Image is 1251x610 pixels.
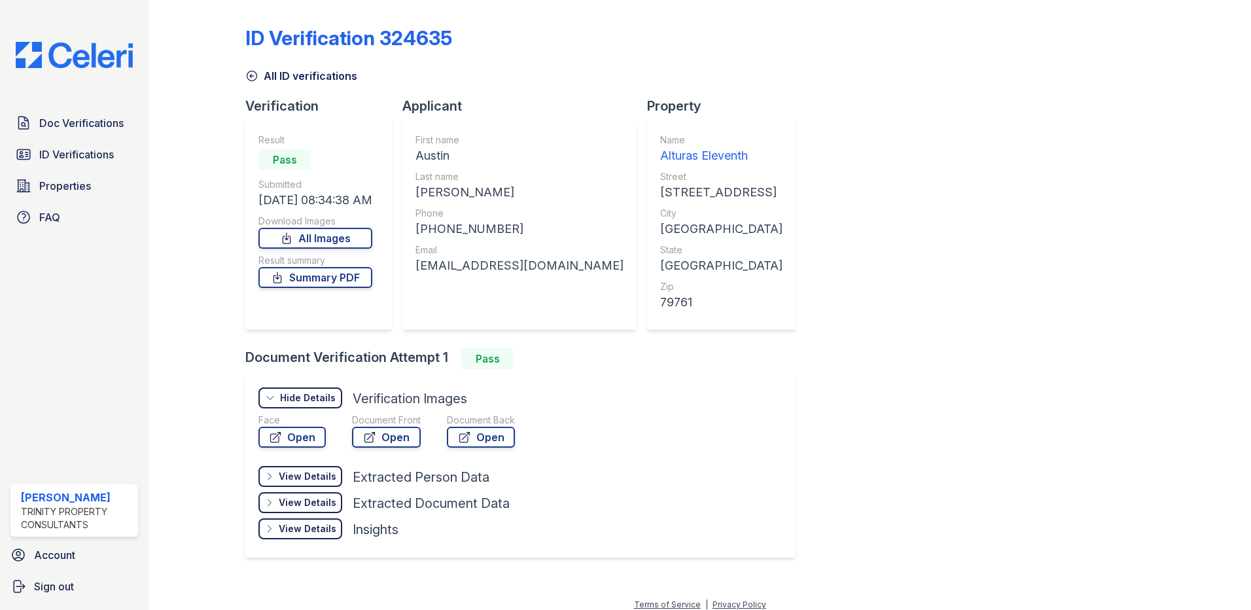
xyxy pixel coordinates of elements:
div: Street [660,170,783,183]
div: First name [415,134,624,147]
div: Hide Details [280,391,336,404]
a: All ID verifications [245,68,357,84]
a: Terms of Service [634,600,701,609]
div: Last name [415,170,624,183]
div: Verification [245,97,402,115]
a: Open [447,427,515,448]
a: Privacy Policy [713,600,766,609]
div: State [660,243,783,257]
span: Doc Verifications [39,115,124,131]
a: ID Verifications [10,141,138,168]
div: Name [660,134,783,147]
div: [STREET_ADDRESS] [660,183,783,202]
a: Account [5,542,143,568]
a: Doc Verifications [10,110,138,136]
div: Austin [415,147,624,165]
div: [PERSON_NAME] [415,183,624,202]
div: Phone [415,207,624,220]
img: CE_Logo_Blue-a8612792a0a2168367f1c8372b55b34899dd931a85d93a1a3d3e32e68fde9ad4.png [5,42,143,68]
span: Sign out [34,579,74,594]
div: Applicant [402,97,647,115]
div: ID Verification 324635 [245,26,452,50]
div: [GEOGRAPHIC_DATA] [660,257,783,275]
span: Account [34,547,75,563]
a: Summary PDF [258,267,372,288]
div: Document Verification Attempt 1 [245,348,806,369]
div: Insights [353,520,398,539]
div: [PHONE_NUMBER] [415,220,624,238]
div: Face [258,414,326,427]
a: Properties [10,173,138,199]
div: Extracted Person Data [353,468,489,486]
div: Download Images [258,215,372,228]
div: Zip [660,280,783,293]
div: Property [647,97,806,115]
a: Open [352,427,421,448]
div: Document Front [352,414,421,427]
div: Alturas Eleventh [660,147,783,165]
div: Document Back [447,414,515,427]
div: Email [415,243,624,257]
div: Extracted Document Data [353,494,510,512]
div: | [705,600,708,609]
a: Name Alturas Eleventh [660,134,783,165]
a: All Images [258,228,372,249]
a: Sign out [5,573,143,600]
div: Result summary [258,254,372,267]
div: Pass [461,348,514,369]
div: View Details [279,522,336,535]
a: Open [258,427,326,448]
div: [PERSON_NAME] [21,490,133,505]
div: Submitted [258,178,372,191]
div: [DATE] 08:34:38 AM [258,191,372,209]
span: FAQ [39,209,60,225]
div: [GEOGRAPHIC_DATA] [660,220,783,238]
div: 79761 [660,293,783,312]
span: Properties [39,178,91,194]
div: City [660,207,783,220]
div: Result [258,134,372,147]
span: ID Verifications [39,147,114,162]
div: View Details [279,496,336,509]
a: FAQ [10,204,138,230]
div: Pass [258,149,311,170]
div: [EMAIL_ADDRESS][DOMAIN_NAME] [415,257,624,275]
div: View Details [279,470,336,483]
div: Verification Images [353,389,467,408]
div: Trinity Property Consultants [21,505,133,531]
iframe: chat widget [1196,558,1238,597]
